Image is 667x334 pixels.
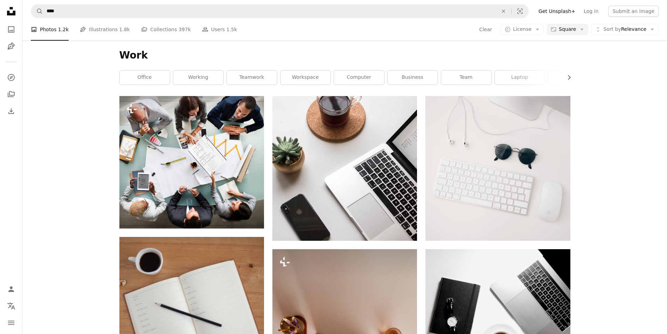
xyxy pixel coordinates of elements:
a: team [441,70,491,84]
span: 1.5k [226,26,237,33]
a: Collections 397k [141,18,191,41]
a: Illustrations [4,39,18,53]
a: laptop [495,70,545,84]
a: teamwork [227,70,277,84]
span: Relevance [603,26,646,33]
a: meeting [548,70,598,84]
span: License [513,26,531,32]
a: Log in [579,6,603,17]
button: Square [547,24,588,35]
button: Menu [4,316,18,330]
span: 397k [179,26,191,33]
a: Apple Magic keyboard and mouse [425,165,570,171]
button: Clear [479,24,493,35]
a: Users 1.5k [202,18,237,41]
a: Photos [4,22,18,36]
span: 1.8k [119,26,130,33]
img: Business People Meeting Architecture Blueprint Design Concept [119,96,264,229]
a: business [388,70,438,84]
a: macbook pro beside black and silver pen and black round watch [425,318,570,325]
a: Log in / Sign up [4,282,18,296]
button: Clear [496,5,511,18]
form: Find visuals sitewide [31,4,529,18]
a: Collections [4,87,18,101]
button: scroll list to the right [563,70,570,84]
h1: Work [119,49,570,62]
a: Illustrations 1.8k [80,18,130,41]
a: black pencil on top of ruled paper [119,306,264,312]
a: Explore [4,70,18,84]
img: Apple Magic keyboard and mouse [425,96,570,241]
span: Sort by [603,26,621,32]
a: computer [334,70,384,84]
button: Visual search [512,5,528,18]
a: a laptop computer sitting on top of a white desk [272,318,417,325]
span: Square [559,26,576,33]
button: Language [4,299,18,313]
a: space gray iPhone X beside turned on laptop beside coffee and succulent plant [272,165,417,171]
button: Submit an image [608,6,659,17]
button: License [501,24,544,35]
a: office [120,70,170,84]
img: space gray iPhone X beside turned on laptop beside coffee and succulent plant [272,96,417,241]
a: working [173,70,223,84]
a: workspace [280,70,331,84]
button: Sort byRelevance [591,24,659,35]
button: Search Unsplash [31,5,43,18]
a: Get Unsplash+ [534,6,579,17]
a: Download History [4,104,18,118]
a: Business People Meeting Architecture Blueprint Design Concept [119,159,264,165]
